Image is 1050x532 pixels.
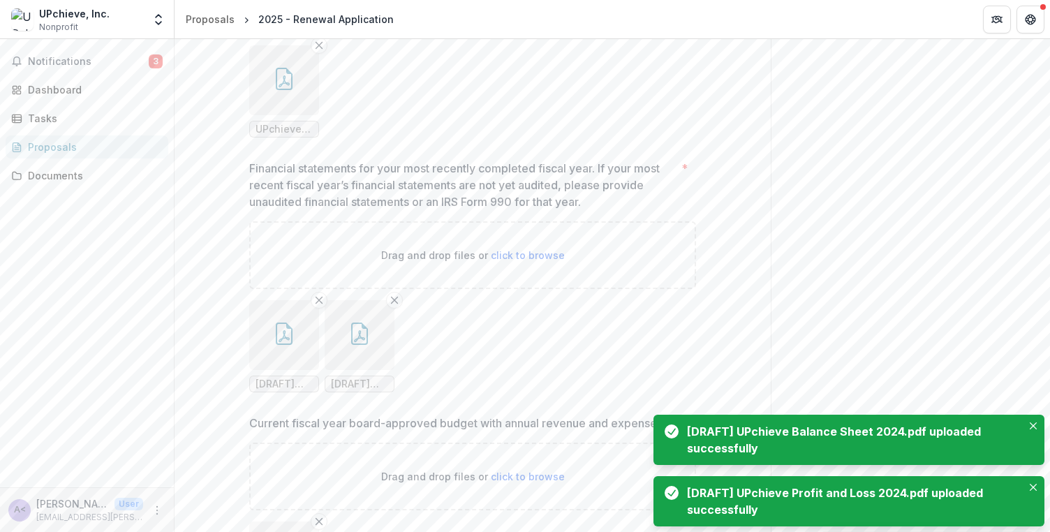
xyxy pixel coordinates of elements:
div: Tasks [28,111,157,126]
div: [DRAFT] UPchieve Balance Sheet 2024.pdf uploaded successfully [687,423,1016,457]
div: Dashboard [28,82,157,97]
button: More [149,502,165,519]
a: Dashboard [6,78,168,101]
span: UPchieve's Top Funders.pdf [256,124,313,135]
span: [DRAFT] UPchieve Profit and Loss 2024.pdf [256,378,313,390]
span: click to browse [491,249,565,261]
span: 3 [149,54,163,68]
div: UPchieve, Inc. [39,6,110,21]
div: 2025 - Renewal Application [258,12,394,27]
div: Aly Murray <aly.murray@upchieve.org> [14,505,26,515]
button: Get Help [1016,6,1044,34]
div: [DRAFT] UPchieve Profit and Loss 2024.pdf uploaded successfully [687,485,1016,518]
div: Proposals [28,140,157,154]
p: [EMAIL_ADDRESS][PERSON_NAME][DOMAIN_NAME] [36,511,143,524]
span: Nonprofit [39,21,78,34]
span: click to browse [491,471,565,482]
button: Close [1025,479,1042,496]
div: Documents [28,168,157,183]
nav: breadcrumb [180,9,399,29]
p: Current fiscal year board-approved budget with annual revenue and expenses. [249,415,665,431]
button: Remove File [386,292,403,309]
span: Notifications [28,56,149,68]
div: Remove File[DRAFT] UPchieve Balance Sheet 2024.pdf [325,300,394,392]
p: [PERSON_NAME] <[EMAIL_ADDRESS][PERSON_NAME][DOMAIN_NAME]> [36,496,109,511]
button: Remove File [311,37,327,54]
button: Notifications3 [6,50,168,73]
p: Drag and drop files or [381,469,565,484]
button: Open entity switcher [149,6,168,34]
button: Partners [983,6,1011,34]
div: Proposals [186,12,235,27]
img: UPchieve, Inc. [11,8,34,31]
span: [DRAFT] UPchieve Balance Sheet 2024.pdf [331,378,388,390]
button: Close [1025,418,1042,434]
div: Remove File[DRAFT] UPchieve Profit and Loss 2024.pdf [249,300,319,392]
a: Documents [6,164,168,187]
button: Remove File [311,513,327,530]
button: Remove File [311,292,327,309]
p: Financial statements for your most recently completed fiscal year. If your most recent fiscal yea... [249,160,676,210]
a: Tasks [6,107,168,130]
div: Remove FileUPchieve's Top Funders.pdf [249,45,319,138]
p: User [114,498,143,510]
a: Proposals [6,135,168,158]
a: Proposals [180,9,240,29]
p: Drag and drop files or [381,248,565,263]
